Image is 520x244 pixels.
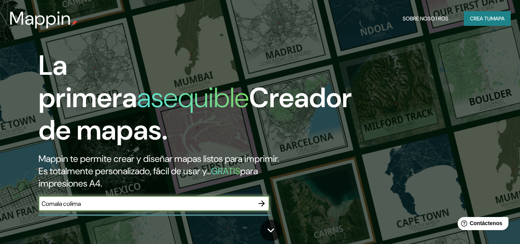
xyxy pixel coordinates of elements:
font: Es totalmente personalizado, fácil de usar y... [38,165,211,177]
button: Crea tumapa [464,11,511,26]
font: Crea tu [470,15,491,22]
font: GRATIS [211,165,240,177]
iframe: Lanzador de widgets de ayuda [451,214,512,236]
font: La primera [38,47,137,116]
font: para impresiones A4. [38,165,258,189]
img: pin de mapeo [71,20,77,26]
input: Elige tu lugar favorito [38,199,254,208]
button: Sobre nosotros [400,11,451,26]
font: Mappin [9,6,71,30]
font: Creador de mapas. [38,80,352,148]
font: asequible [137,80,249,116]
font: Mappin te permite crear y diseñar mapas listos para imprimir. [38,153,279,165]
font: mapa [491,15,505,22]
font: Sobre nosotros [403,15,448,22]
